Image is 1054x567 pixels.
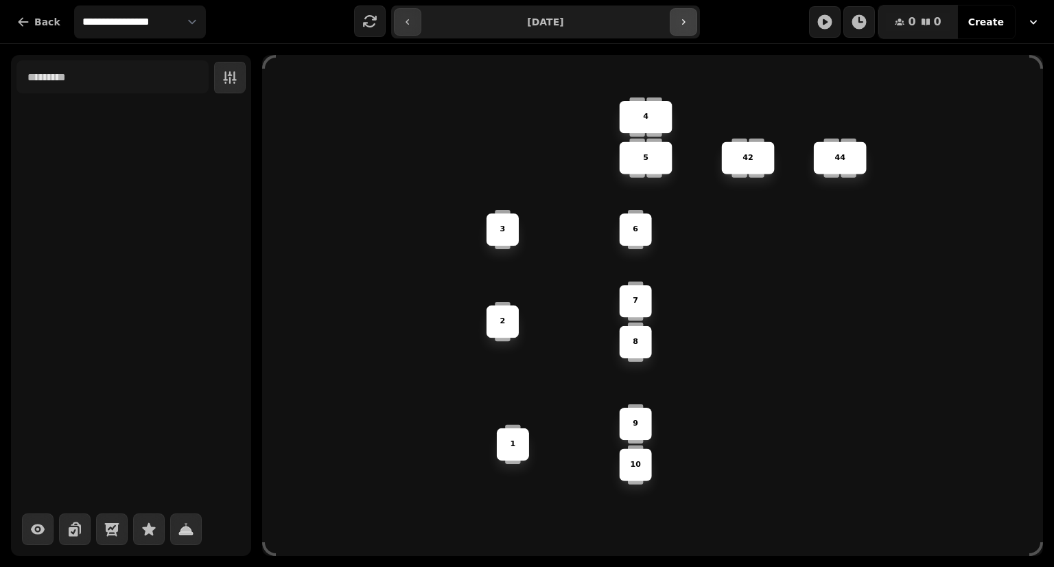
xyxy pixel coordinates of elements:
p: 5 [643,152,648,164]
span: Back [34,17,60,27]
button: 00 [878,5,957,38]
p: 9 [633,418,638,430]
button: Create [957,5,1015,38]
p: 10 [630,459,641,471]
p: 1 [510,439,515,450]
span: 0 [908,16,915,27]
p: 4 [643,111,648,123]
p: 42 [742,152,753,164]
p: 8 [633,336,638,348]
button: Back [5,5,71,38]
p: 3 [500,224,506,235]
span: Create [968,17,1004,27]
p: 6 [633,224,638,235]
p: 44 [834,152,845,164]
p: 7 [633,295,638,307]
span: 0 [934,16,941,27]
p: 2 [500,316,506,327]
